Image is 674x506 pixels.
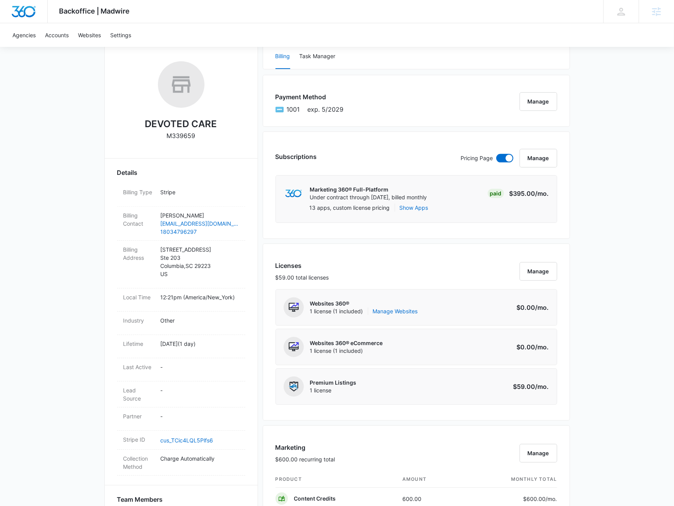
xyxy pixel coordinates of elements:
p: $59.00 total licenses [275,273,329,281]
p: [STREET_ADDRESS] Ste 203 Columbia , SC 29223 US [161,245,239,278]
button: Task Manager [300,44,336,69]
p: $395.00 [509,189,549,198]
p: $59.00 [513,382,549,391]
button: Show Apps [400,204,428,212]
div: Stripe IDcus_TCic4LQL5Plfs6 [117,431,245,450]
h3: Payment Method [275,92,344,102]
dt: Lifetime [123,340,154,348]
button: Manage [520,444,557,463]
p: $600.00 [521,495,557,503]
p: - [161,412,239,420]
th: amount [396,471,463,488]
span: /mo. [535,343,549,351]
p: [PERSON_NAME] [161,211,239,219]
p: Stripe [161,188,239,196]
p: Content Credits [294,495,336,503]
button: Manage [520,262,557,281]
h3: Subscriptions [275,152,317,161]
span: 1 license (1 included) [310,347,383,355]
button: Billing [275,44,290,69]
button: Manage [520,149,557,168]
dt: Billing Address [123,245,154,262]
p: Websites 360® eCommerce [310,339,383,347]
span: Backoffice | Madwire [59,7,130,15]
p: $0.00 [513,342,549,352]
p: Other [161,316,239,325]
span: 1 license [310,387,357,394]
div: Paid [488,189,504,198]
dt: Stripe ID [123,435,154,444]
div: Partner- [117,408,245,431]
a: 18034796297 [161,228,239,236]
a: cus_TCic4LQL5Plfs6 [161,437,213,444]
dt: Industry [123,316,154,325]
p: - [161,386,239,394]
a: [EMAIL_ADDRESS][DOMAIN_NAME] [161,219,239,228]
span: /mo. [535,304,549,311]
a: Accounts [40,23,73,47]
p: [DATE] ( 1 day ) [161,340,239,348]
div: Local Time12:21pm (America/New_York) [117,288,245,312]
div: Billing Address[STREET_ADDRESS]Ste 203Columbia,SC 29223US [117,241,245,288]
p: Charge Automatically [161,454,239,463]
div: Lifetime[DATE](1 day) [117,335,245,358]
dt: Last Active [123,363,154,371]
p: Websites 360® [310,300,418,307]
span: exp. 5/2029 [308,105,344,114]
p: 12:21pm ( America/New_York ) [161,293,239,301]
p: Premium Listings [310,379,357,387]
div: Collection MethodCharge Automatically [117,450,245,476]
p: Pricing Page [461,154,493,162]
p: M339659 [167,131,196,140]
a: Settings [106,23,136,47]
dt: Lead Source [123,386,154,402]
dt: Billing Contact [123,211,154,228]
span: /mo. [546,496,557,502]
h3: Licenses [275,261,329,270]
a: Manage Websites [373,307,418,315]
span: /mo. [535,383,549,390]
dt: Billing Type [123,188,154,196]
a: Websites [73,23,106,47]
div: Last Active- [117,358,245,382]
p: 13 apps, custom license pricing [310,204,390,212]
h2: DEVOTED CARE [145,117,217,131]
p: $0.00 [513,303,549,312]
img: marketing360Logo [285,190,302,198]
span: Details [117,168,138,177]
h3: Marketing [275,443,335,452]
button: Manage [520,92,557,111]
a: Agencies [8,23,40,47]
div: IndustryOther [117,312,245,335]
span: 1 license (1 included) [310,307,418,315]
p: $600.00 recurring total [275,455,335,463]
p: - [161,363,239,371]
p: Under contract through [DATE], billed monthly [310,193,427,201]
span: Team Members [117,495,163,504]
div: Billing TypeStripe [117,183,245,207]
span: American Express ending with [287,105,300,114]
p: Marketing 360® Full-Platform [310,186,427,193]
dt: Collection Method [123,454,154,471]
div: Billing Contact[PERSON_NAME][EMAIL_ADDRESS][DOMAIN_NAME]18034796297 [117,207,245,241]
th: monthly total [463,471,557,488]
div: Lead Source- [117,382,245,408]
dt: Local Time [123,293,154,301]
span: /mo. [535,190,549,197]
th: product [275,471,397,488]
dt: Partner [123,412,154,420]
